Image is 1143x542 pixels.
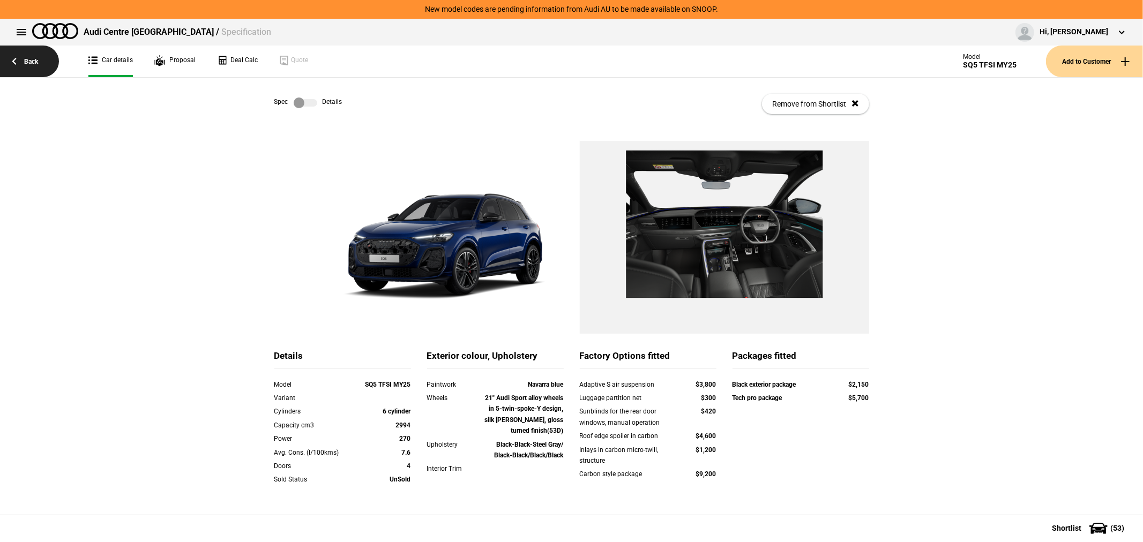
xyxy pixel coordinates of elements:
[733,394,782,402] strong: Tech pro package
[1052,524,1081,532] span: Shortlist
[274,447,356,458] div: Avg. Cons. (l/100kms)
[427,463,482,474] div: Interior Trim
[495,441,564,459] strong: Black-Black-Steel Gray/ Black-Black/Black/Black
[580,379,676,390] div: Adaptive S air suspension
[274,420,356,431] div: Capacity cm3
[396,421,411,429] strong: 2994
[849,381,869,388] strong: $2,150
[221,27,271,37] span: Specification
[580,469,676,479] div: Carbon style package
[427,439,482,450] div: Upholstery
[963,61,1017,70] div: SQ5 TFSI MY25
[733,350,869,368] div: Packages fitted
[1046,46,1143,77] button: Add to Customer
[400,435,411,442] strong: 270
[274,379,356,390] div: Model
[274,474,356,485] div: Sold Status
[274,350,411,368] div: Details
[427,350,564,368] div: Exterior colour, Upholstery
[274,97,342,108] div: Spec Details
[154,46,196,77] a: Proposal
[427,379,482,390] div: Paintwork
[407,462,411,470] strong: 4
[762,94,869,114] button: Remove from Shortlist
[580,445,676,466] div: Inlays in carbon micro-twill, structure
[383,408,411,415] strong: 6 cylinder
[528,381,564,388] strong: Navarra blue
[88,46,133,77] a: Car details
[84,26,271,38] div: Audi Centre [GEOGRAPHIC_DATA] /
[390,476,411,483] strong: UnSold
[427,393,482,403] div: Wheels
[696,381,716,388] strong: $3,800
[1040,27,1108,37] div: Hi, [PERSON_NAME]
[701,408,716,415] strong: $420
[217,46,258,77] a: Deal Calc
[580,350,716,368] div: Factory Options fitted
[733,381,796,388] strong: Black exterior package
[1110,524,1124,532] span: ( 53 )
[485,394,564,434] strong: 21" Audi Sport alloy wheels in 5-twin-spoke-Y design, silk [PERSON_NAME], gloss turned finish(53D)
[696,446,716,454] strong: $1,200
[849,394,869,402] strong: $5,700
[696,470,716,478] strong: $9,200
[402,449,411,456] strong: 7.6
[365,381,411,388] strong: SQ5 TFSI MY25
[963,53,1017,61] div: Model
[580,431,676,441] div: Roof edge spoiler in carbon
[580,393,676,403] div: Luggage partition net
[274,461,356,471] div: Doors
[1036,515,1143,541] button: Shortlist(53)
[696,432,716,440] strong: $4,600
[274,433,356,444] div: Power
[274,406,356,417] div: Cylinders
[580,406,676,428] div: Sunblinds for the rear door windows, manual operation
[32,23,78,39] img: audi.png
[701,394,716,402] strong: $300
[274,393,356,403] div: Variant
